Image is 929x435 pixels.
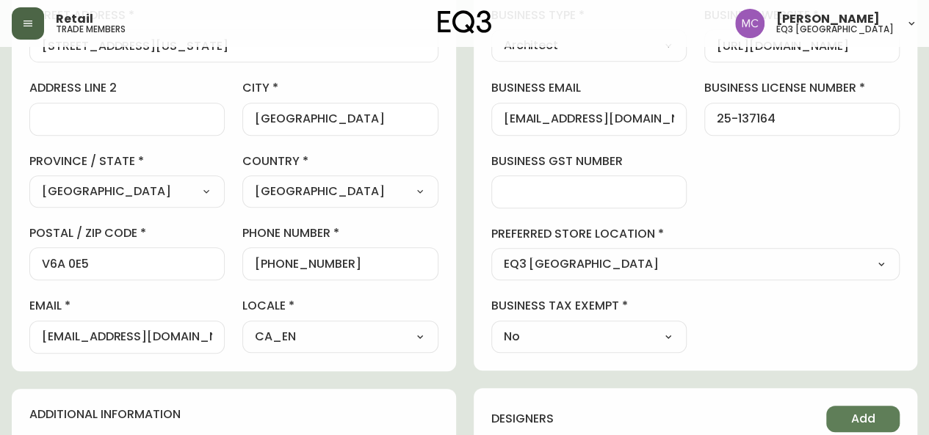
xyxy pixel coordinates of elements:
[242,153,438,169] label: country
[438,10,492,34] img: logo
[242,298,438,314] label: locale
[491,226,900,242] label: preferred store location
[29,406,438,423] h4: additional information
[242,225,438,241] label: phone number
[851,411,875,427] span: Add
[491,298,687,314] label: business tax exempt
[29,153,225,169] label: province / state
[29,225,225,241] label: postal / zip code
[29,80,225,96] label: address line 2
[491,153,687,169] label: business gst number
[56,25,126,34] h5: trade members
[242,80,438,96] label: city
[776,13,880,25] span: [PERSON_NAME]
[56,13,93,25] span: Retail
[491,411,554,427] h4: designers
[704,80,900,96] label: business license number
[826,406,900,432] button: Add
[491,80,687,96] label: business email
[735,9,764,38] img: 6dbdb61c5655a9a555815750a11666cc
[776,25,894,34] h5: eq3 [GEOGRAPHIC_DATA]
[29,298,225,314] label: email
